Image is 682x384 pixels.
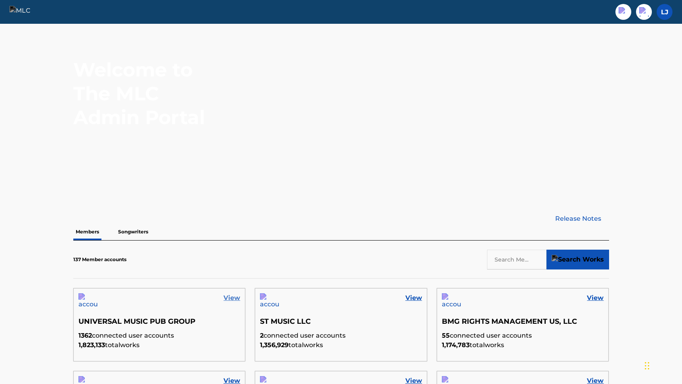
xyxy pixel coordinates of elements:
p: 137 Member accounts [73,256,126,263]
img: account [260,293,279,312]
a: View [587,293,604,303]
div: Help [636,4,652,20]
img: account [442,293,461,312]
span: 1362 [78,332,92,339]
a: View [224,293,240,303]
p: connected user accounts [260,331,422,340]
img: help [639,7,649,17]
span: 1,823,133 [78,341,105,349]
p: connected user accounts [78,331,241,340]
a: View [405,293,422,303]
span: 55 [442,332,450,339]
img: account [78,293,97,312]
iframe: Chat Widget [642,346,682,384]
img: MLC Logo [10,6,40,17]
a: Release Notes [555,214,609,224]
p: Songwriters [116,224,151,240]
h1: Welcome to The MLC Admin Portal [73,58,222,129]
h5: ST MUSIC LLC [260,317,422,331]
p: connected user accounts [442,331,604,340]
p: total works [260,340,422,350]
img: Search Works [552,255,604,264]
span: 2 [260,332,264,339]
p: total works [442,340,604,350]
input: Search Members [487,250,546,269]
div: User Menu [657,4,672,20]
p: total works [78,340,241,350]
h5: BMG RIGHTS MANAGEMENT US, LLC [442,317,604,331]
a: Public Search [615,4,631,20]
span: 1,174,783 [442,341,470,349]
h5: UNIVERSAL MUSIC PUB GROUP [78,317,241,331]
span: 1,356,929 [260,341,288,349]
p: Members [73,224,101,240]
div: Drag [645,354,650,378]
img: search [619,7,628,17]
